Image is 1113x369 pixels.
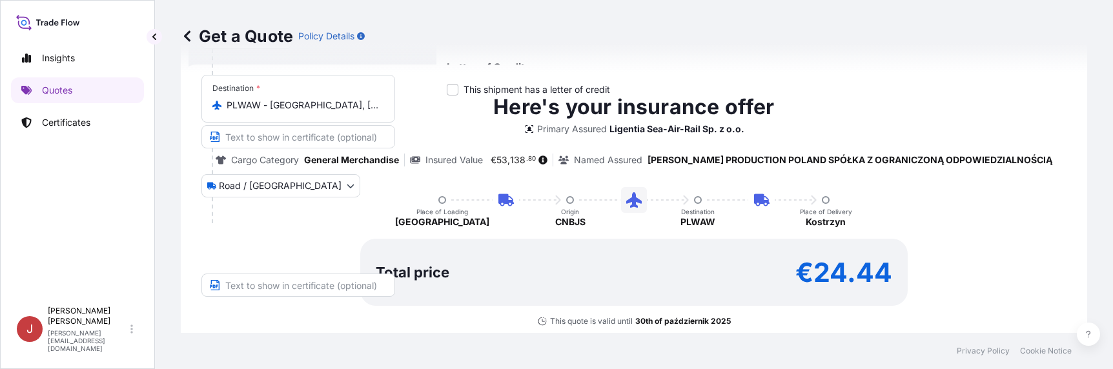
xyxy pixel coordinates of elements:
[510,155,526,165] span: 138
[555,215,586,228] p: CNBJS
[648,154,1052,166] p: [PERSON_NAME] PRODUCTION POLAND SPÓŁKA Z OGRANICZONĄ ODPOWIEDZIALNOŚCIĄ
[395,215,489,228] p: [GEOGRAPHIC_DATA]
[526,157,528,161] span: .
[48,329,128,352] p: [PERSON_NAME][EMAIL_ADDRESS][DOMAIN_NAME]
[496,155,507,165] span: 53
[528,157,536,161] span: 80
[806,215,846,228] p: Kostrzyn
[11,77,144,103] a: Quotes
[609,123,744,135] p: Ligentia Sea-Air-Rail Sp. z o.o.
[48,306,128,326] p: [PERSON_NAME] [PERSON_NAME]
[795,262,892,283] p: €24.44
[11,45,144,71] a: Insights
[42,52,75,65] p: Insights
[550,316,633,326] p: This quote is valid until
[219,179,342,192] span: Road / [GEOGRAPHIC_DATA]
[42,116,90,129] p: Certificates
[537,123,607,135] p: Primary Assured
[425,154,483,166] p: Insured Value
[493,92,774,123] p: Here's your insurance offer
[464,83,610,96] span: This shipment has a letter of credit
[681,208,715,215] p: Destination
[800,208,852,215] p: Place of Delivery
[298,30,354,43] p: Policy Details
[1020,346,1072,356] a: Cookie Notice
[680,215,715,228] p: PLWAW
[201,174,360,197] button: Select transport
[42,84,72,97] p: Quotes
[957,346,1010,356] a: Privacy Policy
[416,208,468,215] p: Place of Loading
[507,155,510,165] span: ,
[376,266,449,279] p: Total price
[635,316,731,326] p: 30th of październik 2025
[227,99,379,112] input: Destination
[574,154,642,166] p: Named Assured
[26,323,33,335] span: J
[212,83,260,94] div: Destination
[561,208,579,215] p: Origin
[181,26,293,46] p: Get a Quote
[11,110,144,135] a: Certificates
[201,274,395,297] input: Text to appear on certificate
[491,155,496,165] span: €
[201,125,395,148] input: Text to appear on certificate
